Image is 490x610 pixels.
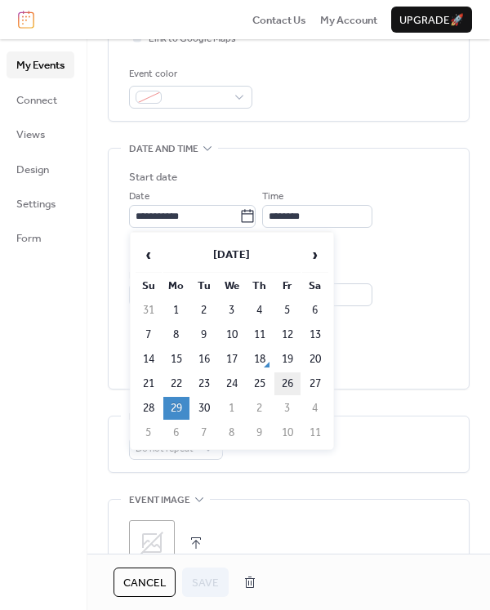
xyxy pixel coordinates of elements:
td: 10 [274,421,301,444]
span: Views [16,127,45,143]
td: 4 [247,299,273,322]
td: 23 [191,372,217,395]
a: Views [7,121,74,147]
span: Date [129,189,149,205]
span: Date and time [129,141,198,158]
th: Su [136,274,162,297]
td: 1 [219,397,245,420]
td: 8 [219,421,245,444]
span: Connect [16,92,57,109]
span: › [303,238,327,271]
td: 18 [247,348,273,371]
td: 27 [302,372,328,395]
span: My Account [320,12,377,29]
span: Link to Google Maps [149,31,236,47]
span: My Events [16,57,65,73]
img: logo [18,11,34,29]
th: Fr [274,274,301,297]
span: Settings [16,196,56,212]
th: We [219,274,245,297]
th: [DATE] [163,238,301,273]
div: ; [129,520,175,566]
td: 14 [136,348,162,371]
td: 3 [274,397,301,420]
a: My Events [7,51,74,78]
td: 24 [219,372,245,395]
td: 26 [274,372,301,395]
span: Design [16,162,49,178]
td: 21 [136,372,162,395]
button: Cancel [114,568,176,597]
td: 7 [191,421,217,444]
td: 20 [302,348,328,371]
th: Tu [191,274,217,297]
td: 5 [274,299,301,322]
td: 11 [302,421,328,444]
span: Contact Us [252,12,306,29]
td: 13 [302,323,328,346]
td: 30 [191,397,217,420]
span: Cancel [123,575,166,591]
th: Th [247,274,273,297]
span: Event image [129,492,190,509]
td: 9 [191,323,217,346]
div: Start date [129,169,177,185]
span: Upgrade 🚀 [399,12,464,29]
td: 2 [247,397,273,420]
span: Form [16,230,42,247]
td: 22 [163,372,189,395]
td: 15 [163,348,189,371]
th: Sa [302,274,328,297]
td: 16 [191,348,217,371]
a: Form [7,225,74,251]
td: 6 [163,421,189,444]
td: 12 [274,323,301,346]
a: Contact Us [252,11,306,28]
td: 1 [163,299,189,322]
td: 7 [136,323,162,346]
td: 9 [247,421,273,444]
button: Upgrade🚀 [391,7,472,33]
td: 17 [219,348,245,371]
td: 3 [219,299,245,322]
td: 10 [219,323,245,346]
a: Settings [7,190,74,216]
span: ‹ [136,238,161,271]
td: 19 [274,348,301,371]
a: Connect [7,87,74,113]
td: 8 [163,323,189,346]
th: Mo [163,274,189,297]
span: Time [262,189,283,205]
td: 4 [302,397,328,420]
td: 2 [191,299,217,322]
td: 5 [136,421,162,444]
td: 11 [247,323,273,346]
td: 28 [136,397,162,420]
a: My Account [320,11,377,28]
div: Event color [129,66,249,82]
a: Design [7,156,74,182]
td: 6 [302,299,328,322]
td: 29 [163,397,189,420]
td: 31 [136,299,162,322]
td: 25 [247,372,273,395]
